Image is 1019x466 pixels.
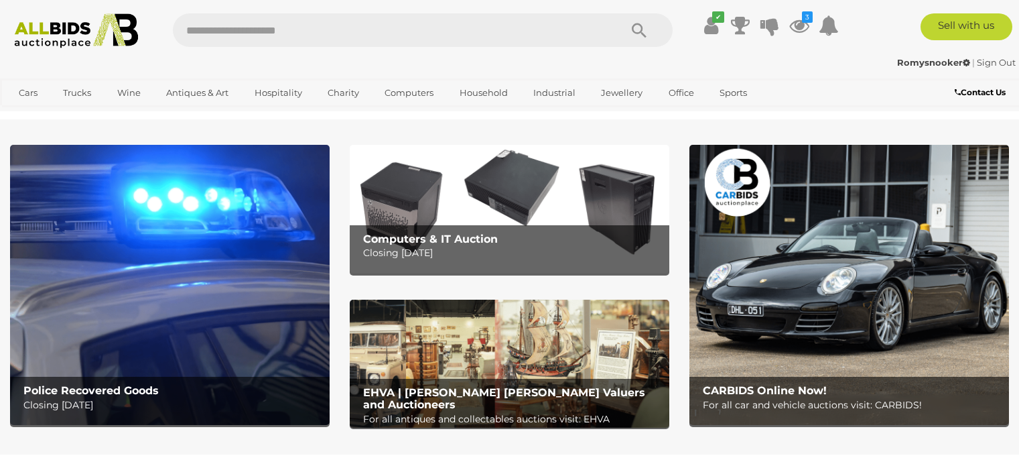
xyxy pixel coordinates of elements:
a: Office [660,82,703,104]
img: Police Recovered Goods [10,145,330,425]
button: Search [606,13,673,47]
i: ✔ [712,11,724,23]
b: Police Recovered Goods [23,384,159,397]
a: Cars [10,82,46,104]
a: Charity [319,82,368,104]
p: For all antiques and collectables auctions visit: EHVA [363,411,663,428]
p: For all car and vehicle auctions visit: CARBIDS! [703,397,1002,414]
a: Hospitality [246,82,311,104]
a: Sports [711,82,756,104]
img: Allbids.com.au [7,13,145,48]
a: Computers & IT Auction Computers & IT Auction Closing [DATE] [350,145,669,273]
b: Contact Us [955,87,1006,97]
img: Computers & IT Auction [350,145,669,273]
a: Sell with us [921,13,1012,40]
img: CARBIDS Online Now! [689,145,1009,425]
p: Closing [DATE] [23,397,323,414]
a: Contact Us [955,85,1009,100]
span: | [972,57,975,68]
a: [GEOGRAPHIC_DATA] [10,104,123,126]
a: Wine [109,82,149,104]
a: 3 [789,13,809,38]
b: EHVA | [PERSON_NAME] [PERSON_NAME] Valuers and Auctioneers [363,386,645,411]
a: Police Recovered Goods Police Recovered Goods Closing [DATE] [10,145,330,425]
b: Computers & IT Auction [363,233,498,245]
a: Jewellery [592,82,651,104]
a: Trucks [54,82,100,104]
img: EHVA | Evans Hastings Valuers and Auctioneers [350,300,669,428]
a: Sign Out [977,57,1016,68]
a: Computers [376,82,442,104]
a: Household [451,82,517,104]
p: Closing [DATE] [363,245,663,261]
b: CARBIDS Online Now! [703,384,827,397]
a: ✔ [701,13,721,38]
a: Romysnooker [897,57,972,68]
a: EHVA | Evans Hastings Valuers and Auctioneers EHVA | [PERSON_NAME] [PERSON_NAME] Valuers and Auct... [350,300,669,428]
a: CARBIDS Online Now! CARBIDS Online Now! For all car and vehicle auctions visit: CARBIDS! [689,145,1009,425]
strong: Romysnooker [897,57,970,68]
i: 3 [802,11,813,23]
a: Industrial [525,82,584,104]
a: Antiques & Art [157,82,237,104]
